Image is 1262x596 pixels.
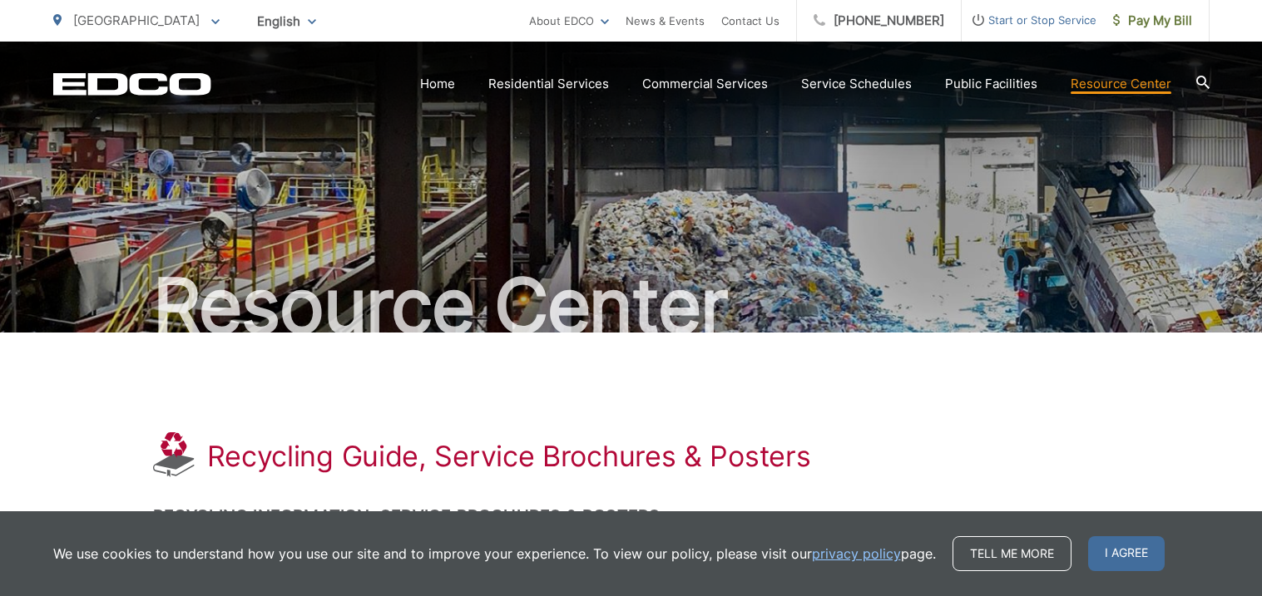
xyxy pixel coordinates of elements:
a: Tell me more [953,536,1071,571]
span: I agree [1088,536,1165,571]
h2: Recycling Information, Service Brochures & Posters [153,506,1110,526]
a: privacy policy [812,544,901,564]
span: Pay My Bill [1113,11,1192,31]
a: News & Events [626,11,705,31]
a: Residential Services [488,74,609,94]
a: Service Schedules [801,74,912,94]
p: We use cookies to understand how you use our site and to improve your experience. To view our pol... [53,544,936,564]
a: Home [420,74,455,94]
a: Commercial Services [642,74,768,94]
span: English [245,7,329,36]
span: [GEOGRAPHIC_DATA] [73,12,200,28]
h2: Resource Center [53,264,1210,347]
h1: Recycling Guide, Service Brochures & Posters [207,440,811,473]
a: Contact Us [721,11,779,31]
a: EDCD logo. Return to the homepage. [53,72,211,96]
a: About EDCO [529,11,609,31]
a: Public Facilities [945,74,1037,94]
a: Resource Center [1071,74,1171,94]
